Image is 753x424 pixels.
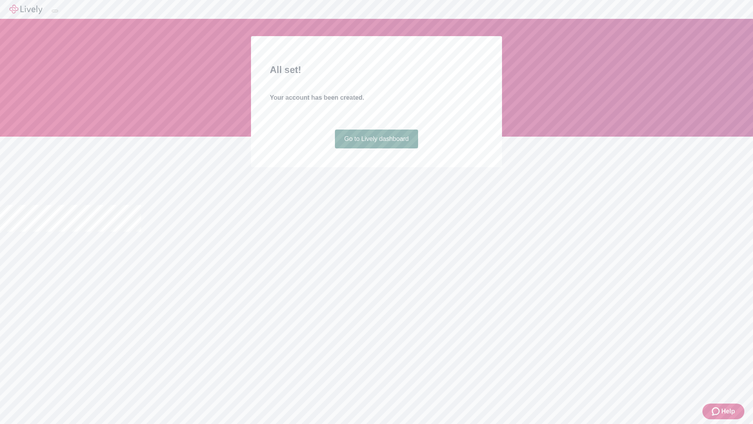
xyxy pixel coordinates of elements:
[52,10,58,12] button: Log out
[270,63,483,77] h2: All set!
[335,130,418,148] a: Go to Lively dashboard
[9,5,42,14] img: Lively
[712,407,721,416] svg: Zendesk support icon
[702,404,744,419] button: Zendesk support iconHelp
[721,407,735,416] span: Help
[270,93,483,102] h4: Your account has been created.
